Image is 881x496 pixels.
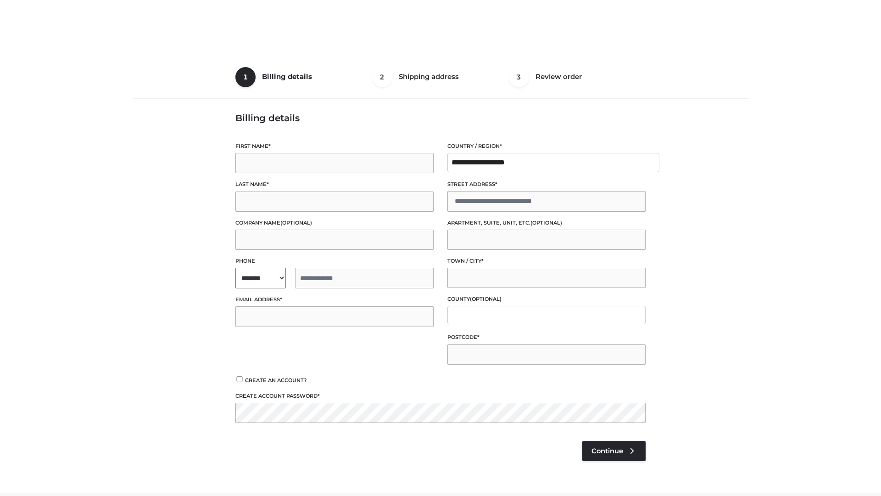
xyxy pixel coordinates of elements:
label: Last name [235,180,434,189]
span: Review order [535,72,582,81]
span: Continue [591,447,623,455]
h3: Billing details [235,113,646,124]
span: 1 [235,67,256,87]
a: Continue [582,441,646,461]
label: Email address [235,295,434,304]
span: 3 [509,67,529,87]
span: Shipping address [399,72,459,81]
span: (optional) [280,220,312,226]
label: Country / Region [447,142,646,151]
label: Town / City [447,257,646,265]
label: Street address [447,180,646,189]
label: Apartment, suite, unit, etc. [447,219,646,227]
span: (optional) [470,296,502,302]
span: 2 [372,67,392,87]
span: Create an account? [245,377,307,383]
label: County [447,295,646,304]
label: Phone [235,257,434,265]
label: First name [235,142,434,151]
span: Billing details [262,72,312,81]
label: Company name [235,219,434,227]
label: Postcode [447,333,646,342]
label: Create account password [235,392,646,400]
span: (optional) [530,220,562,226]
input: Create an account? [235,376,244,382]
